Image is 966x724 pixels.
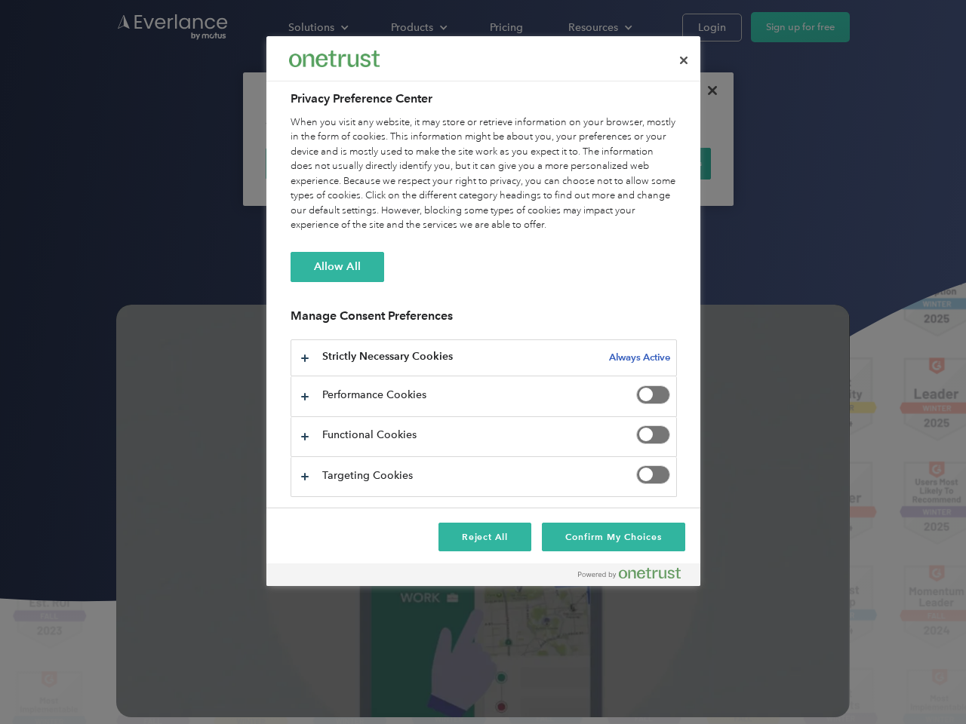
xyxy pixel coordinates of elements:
[289,44,380,74] div: Everlance
[289,51,380,66] img: Everlance
[291,252,384,282] button: Allow All
[291,308,677,332] h3: Manage Consent Preferences
[542,523,685,551] button: Confirm My Choices
[111,90,187,121] input: Submit
[578,567,693,586] a: Powered by OneTrust Opens in a new Tab
[266,36,700,586] div: Preference center
[438,523,532,551] button: Reject All
[266,36,700,586] div: Privacy Preference Center
[667,44,700,77] button: Close
[291,90,677,108] h2: Privacy Preference Center
[578,567,681,579] img: Powered by OneTrust Opens in a new Tab
[291,115,677,233] div: When you visit any website, it may store or retrieve information on your browser, mostly in the f...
